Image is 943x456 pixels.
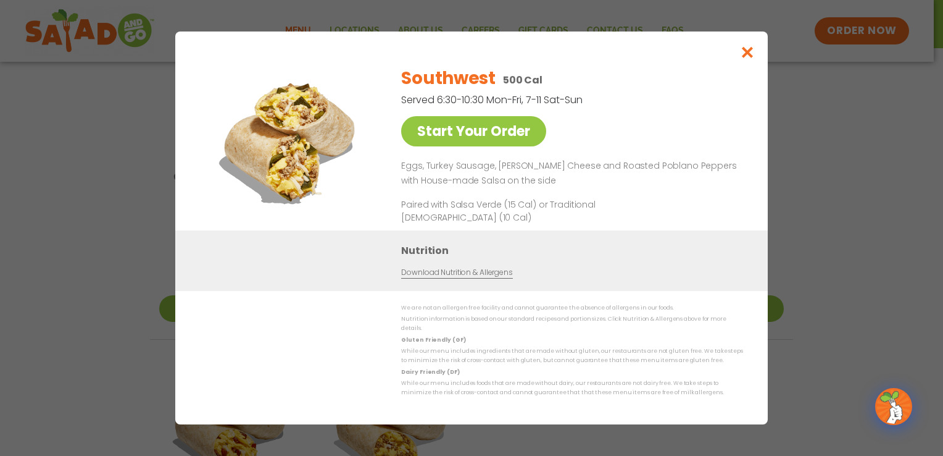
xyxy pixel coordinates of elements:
button: Close modal [728,32,768,73]
p: We are not an allergen free facility and cannot guarantee the absence of allergens in our foods. [401,303,743,313]
h3: Nutrition [401,243,749,258]
p: While our menu includes foods that are made without dairy, our restaurants are not dairy free. We... [401,379,743,398]
p: Served 6:30-10:30 Mon-Fri, 7-11 Sat-Sun [401,92,679,108]
p: While our menu includes ingredients that are made without gluten, our restaurants are not gluten ... [401,347,743,366]
img: Featured product photo for Southwest [203,56,376,229]
img: wpChatIcon [876,389,911,424]
a: Download Nutrition & Allergens [401,267,512,279]
strong: Dairy Friendly (DF) [401,368,459,376]
p: 500 Cal [503,72,542,88]
a: Start Your Order [401,116,546,146]
h2: Southwest [401,65,495,91]
strong: Gluten Friendly (GF) [401,336,465,344]
p: Paired with Salsa Verde (15 Cal) or Traditional [DEMOGRAPHIC_DATA] (10 Cal) [401,198,629,224]
p: Nutrition information is based on our standard recipes and portion sizes. Click Nutrition & Aller... [401,315,743,334]
p: Eggs, Turkey Sausage, [PERSON_NAME] Cheese and Roasted Poblano Peppers with House-made Salsa on t... [401,159,738,188]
